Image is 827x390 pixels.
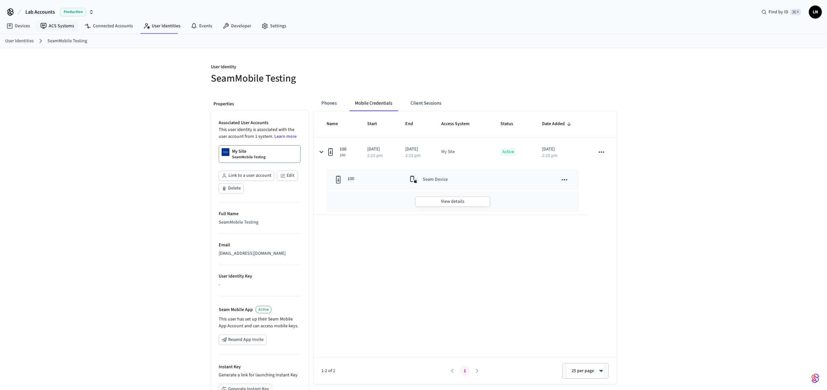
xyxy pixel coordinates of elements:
div: Find by ID⌘ K [756,6,806,18]
p: Generate a link for launching Instant Key [219,372,301,379]
p: My Site [232,148,246,155]
button: Edit [277,171,298,181]
a: Developer [217,20,256,32]
img: Dormakaba Community Site Logo [222,148,229,156]
button: Mobile Credentials [350,96,397,111]
a: Devices [1,20,35,32]
a: Learn more [274,133,297,140]
div: 25 per page [566,363,605,379]
button: Delete [219,183,244,193]
p: User Identity Key [219,273,301,280]
a: My SiteSeamMobile Testing [219,145,301,163]
span: 100 [340,146,346,153]
span: LN [809,6,821,18]
span: Start [367,119,385,129]
span: Date Added [542,119,573,129]
p: 2:15 pm [542,153,558,158]
button: Phones [316,96,342,111]
a: Events [186,20,217,32]
p: [DATE] [405,146,426,153]
p: 100 [347,175,354,184]
p: Email [219,242,301,249]
p: This user identity is associated with the user account from 1 system. [219,126,301,140]
button: Client Sessions [405,96,446,111]
p: User Identity [211,64,410,72]
p: Seam Device [423,176,448,184]
span: Active [258,307,269,312]
span: 100 [340,153,346,158]
a: Connected Accounts [79,20,138,32]
p: [DATE] [367,146,390,153]
p: 2:15 pm [405,153,421,158]
p: SeamMobile Testing [232,155,265,160]
div: SeamMobile Testing [219,219,301,226]
p: Associated User Accounts [219,120,301,126]
span: Find by ID [769,9,788,15]
p: Active [500,148,516,156]
table: sticky table [314,111,616,215]
span: Lab Accounts [25,8,55,16]
p: Instant Key [219,364,301,370]
p: [DATE] [542,146,579,153]
span: 1-2 of 2 [321,368,446,374]
p: 2:15 pm [367,153,383,158]
span: Production [60,8,86,16]
span: Status [500,119,522,129]
a: SeamMobile Testing [47,38,87,45]
a: User Identities [5,38,34,45]
div: My Site [441,149,455,155]
img: SeamLogoGradient.69752ec5.svg [811,373,819,383]
button: page 1 [460,366,470,376]
span: Access System [441,119,478,129]
h5: SeamMobile Testing [211,72,410,85]
button: View details [415,197,490,207]
button: Link to a user account [219,171,274,181]
span: End [405,119,421,129]
p: This user has set up their Seam Mobile App Account and can access mobile keys. [219,316,301,330]
p: Properties [213,101,306,108]
a: User Identities [138,20,186,32]
p: Full Name [219,211,301,217]
span: Name [327,119,346,129]
nav: pagination navigation [446,366,484,376]
p: Seam Mobile App [219,306,253,313]
a: Settings [256,20,291,32]
span: ⌘ K [790,9,801,15]
button: LN [809,6,822,19]
div: [EMAIL_ADDRESS][DOMAIN_NAME] [219,250,301,257]
div: - [219,281,301,288]
a: ACS Systems [35,20,79,32]
button: Resend App Invite [219,335,266,345]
